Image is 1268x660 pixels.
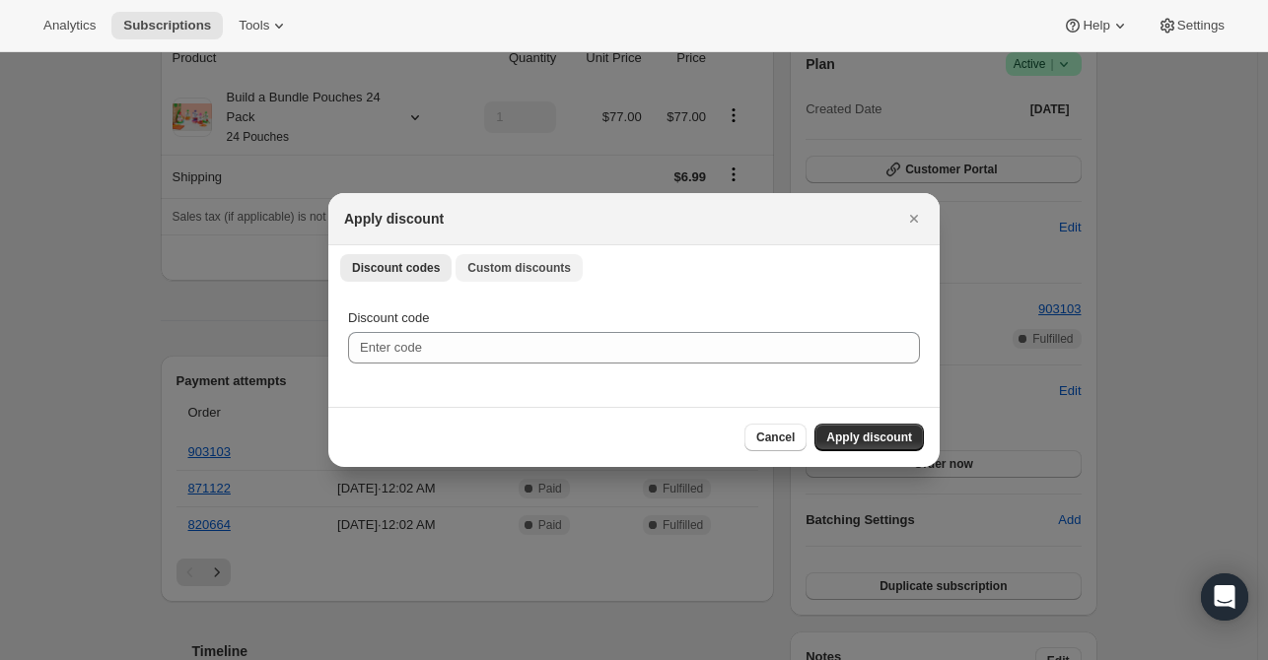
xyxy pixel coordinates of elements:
button: Custom discounts [456,254,583,282]
span: Help [1083,18,1109,33]
div: Discount codes [328,289,940,407]
button: Analytics [32,12,107,39]
button: Settings [1146,12,1236,39]
button: Close [900,205,928,232]
span: Discount codes [352,260,440,276]
div: Open Intercom Messenger [1201,573,1248,621]
button: Cancel [744,424,807,451]
span: Apply discount [826,429,912,445]
span: Cancel [756,429,795,445]
button: Subscriptions [111,12,223,39]
span: Discount code [348,310,429,325]
input: Enter code [348,332,920,363]
span: Tools [239,18,269,33]
span: Custom discounts [467,260,571,276]
button: Help [1051,12,1141,39]
span: Analytics [43,18,96,33]
button: Apply discount [814,424,924,451]
span: Subscriptions [123,18,211,33]
h2: Apply discount [344,209,444,229]
button: Tools [227,12,301,39]
span: Settings [1177,18,1225,33]
button: Discount codes [340,254,452,282]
